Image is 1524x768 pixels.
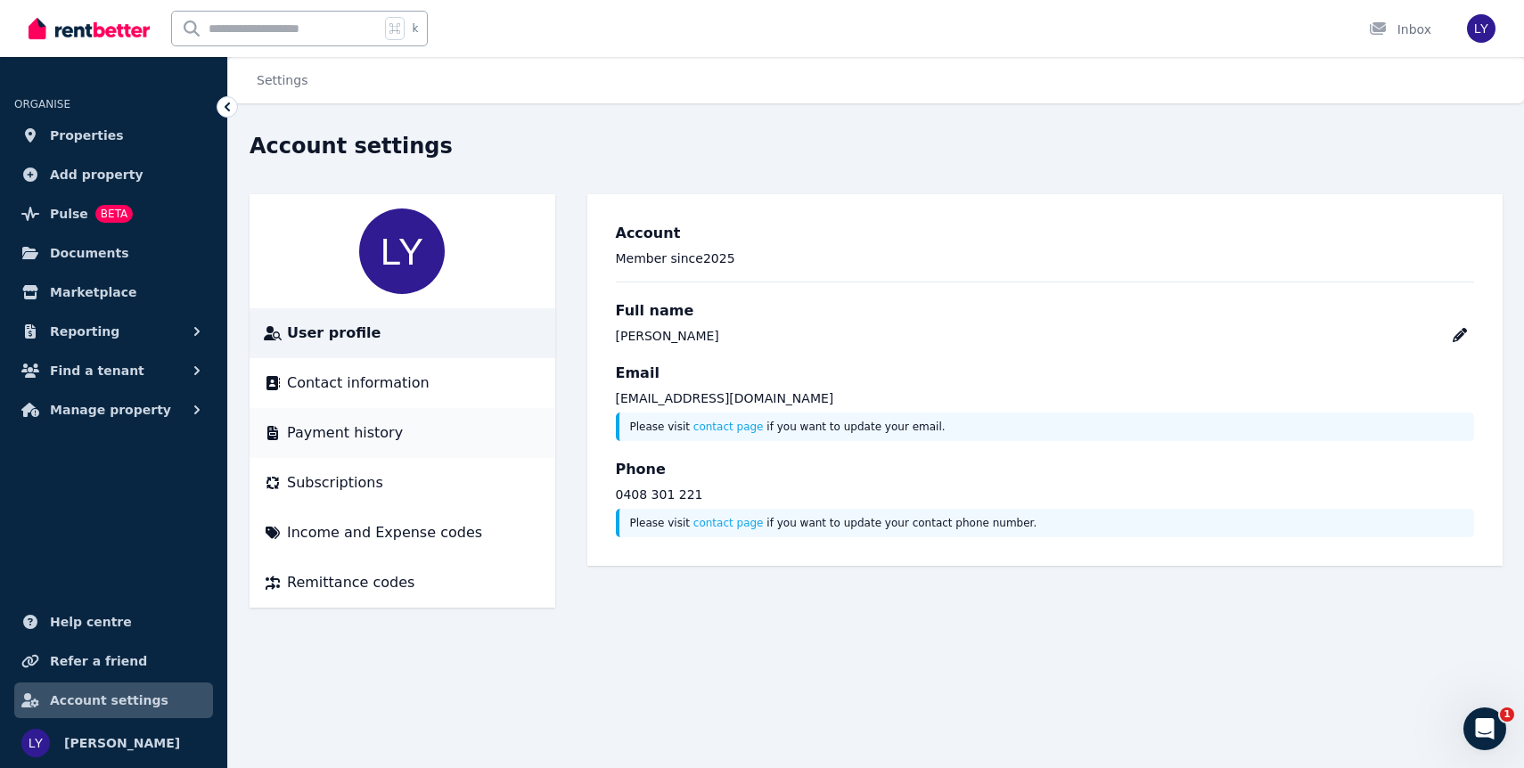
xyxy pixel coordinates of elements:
a: Income and Expense codes [264,522,541,543]
a: Properties [14,118,213,153]
span: User profile [287,323,381,344]
a: contact page [693,421,764,433]
a: Add property [14,157,213,192]
img: Liansu Yu [21,729,50,757]
span: Help centre [50,611,132,633]
span: Marketplace [50,282,136,303]
h3: Phone [616,459,1475,480]
span: Income and Expense codes [287,522,482,543]
h3: Email [616,363,1475,384]
span: Manage property [50,399,171,421]
span: Documents [50,242,129,264]
div: Inbox [1369,20,1431,38]
button: Find a tenant [14,353,213,388]
a: Contact information [264,372,541,394]
h3: Full name [616,300,1475,322]
p: 0408 301 221 [616,486,1475,503]
p: [EMAIL_ADDRESS][DOMAIN_NAME] [616,389,1475,407]
img: Liansu Yu [1467,14,1495,43]
a: Documents [14,235,213,271]
span: 1 [1500,707,1514,722]
iframe: Intercom live chat [1463,707,1506,750]
span: Pulse [50,203,88,225]
a: Marketplace [14,274,213,310]
p: Member since 2025 [616,249,1475,267]
span: Properties [50,125,124,146]
img: RentBetter [29,15,150,42]
a: contact page [693,517,764,529]
span: Add property [50,164,143,185]
a: Refer a friend [14,643,213,679]
a: Payment history [264,422,541,444]
p: Please visit if you want to update your contact phone number. [630,516,1464,530]
img: Liansu Yu [359,208,445,294]
span: Remittance codes [287,572,414,593]
a: Help centre [14,604,213,640]
p: Please visit if you want to update your email. [630,420,1464,434]
span: Contact information [287,372,430,394]
div: [PERSON_NAME] [616,327,719,345]
span: Subscriptions [287,472,383,494]
button: Manage property [14,392,213,428]
span: Reporting [50,321,119,342]
a: Settings [257,73,307,87]
span: BETA [95,205,133,223]
a: Subscriptions [264,472,541,494]
span: Refer a friend [50,650,147,672]
span: [PERSON_NAME] [64,732,180,754]
span: Payment history [287,422,403,444]
span: Find a tenant [50,360,144,381]
a: User profile [264,323,541,344]
a: PulseBETA [14,196,213,232]
h3: Account [616,223,1475,244]
span: Account settings [50,690,168,711]
nav: Breadcrumb [228,57,329,103]
span: k [412,21,418,36]
a: Account settings [14,682,213,718]
span: ORGANISE [14,98,70,110]
a: Remittance codes [264,572,541,593]
button: Reporting [14,314,213,349]
h1: Account settings [250,132,453,160]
